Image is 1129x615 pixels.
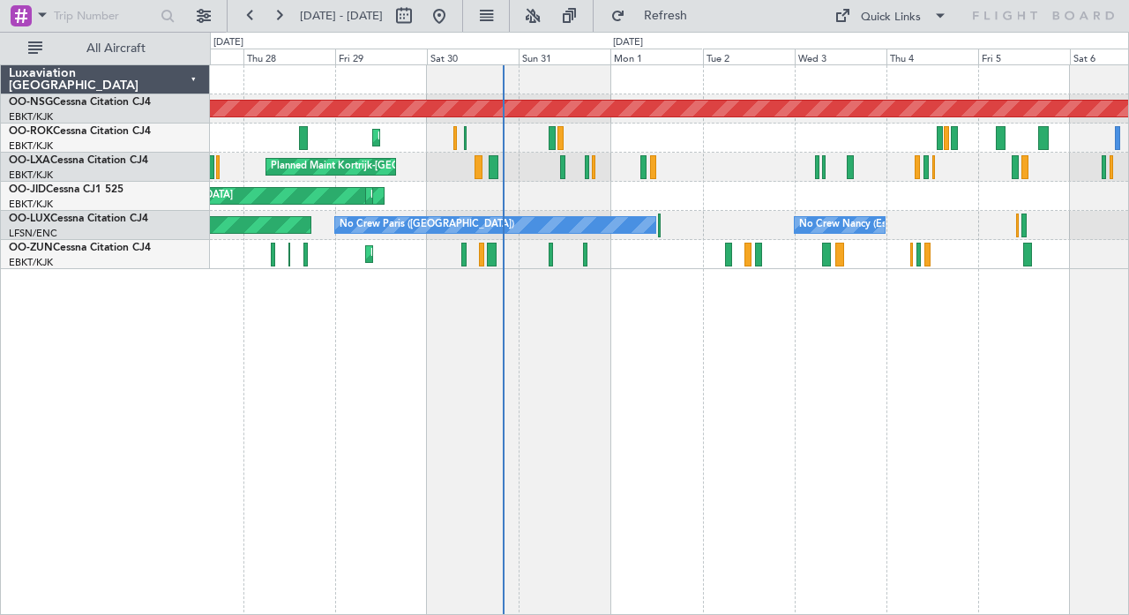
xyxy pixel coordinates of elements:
[9,256,53,269] a: EBKT/KJK
[370,241,576,267] div: Planned Maint Kortrijk-[GEOGRAPHIC_DATA]
[602,2,708,30] button: Refresh
[886,49,978,64] div: Thu 4
[978,49,1070,64] div: Fri 5
[54,3,155,29] input: Trip Number
[9,214,50,224] span: OO-LUX
[9,214,148,224] a: OO-LUXCessna Citation CJ4
[9,155,148,166] a: OO-LXACessna Citation CJ4
[9,139,53,153] a: EBKT/KJK
[826,2,956,30] button: Quick Links
[9,198,53,211] a: EBKT/KJK
[9,110,53,124] a: EBKT/KJK
[378,124,583,151] div: Planned Maint Kortrijk-[GEOGRAPHIC_DATA]
[370,183,576,209] div: Planned Maint Kortrijk-[GEOGRAPHIC_DATA]
[613,35,643,50] div: [DATE]
[519,49,610,64] div: Sun 31
[271,154,476,180] div: Planned Maint Kortrijk-[GEOGRAPHIC_DATA]
[9,243,151,253] a: OO-ZUNCessna Citation CJ4
[629,10,703,22] span: Refresh
[9,184,123,195] a: OO-JIDCessna CJ1 525
[9,184,46,195] span: OO-JID
[9,126,151,137] a: OO-ROKCessna Citation CJ4
[799,212,904,238] div: No Crew Nancy (Essey)
[9,169,53,182] a: EBKT/KJK
[9,243,53,253] span: OO-ZUN
[795,49,886,64] div: Wed 3
[9,97,151,108] a: OO-NSGCessna Citation CJ4
[19,34,191,63] button: All Aircraft
[9,126,53,137] span: OO-ROK
[703,49,795,64] div: Tue 2
[335,49,427,64] div: Fri 29
[9,97,53,108] span: OO-NSG
[427,49,519,64] div: Sat 30
[861,9,921,26] div: Quick Links
[9,227,57,240] a: LFSN/ENC
[9,155,50,166] span: OO-LXA
[340,212,514,238] div: No Crew Paris ([GEOGRAPHIC_DATA])
[610,49,702,64] div: Mon 1
[213,35,243,50] div: [DATE]
[243,49,335,64] div: Thu 28
[46,42,186,55] span: All Aircraft
[300,8,383,24] span: [DATE] - [DATE]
